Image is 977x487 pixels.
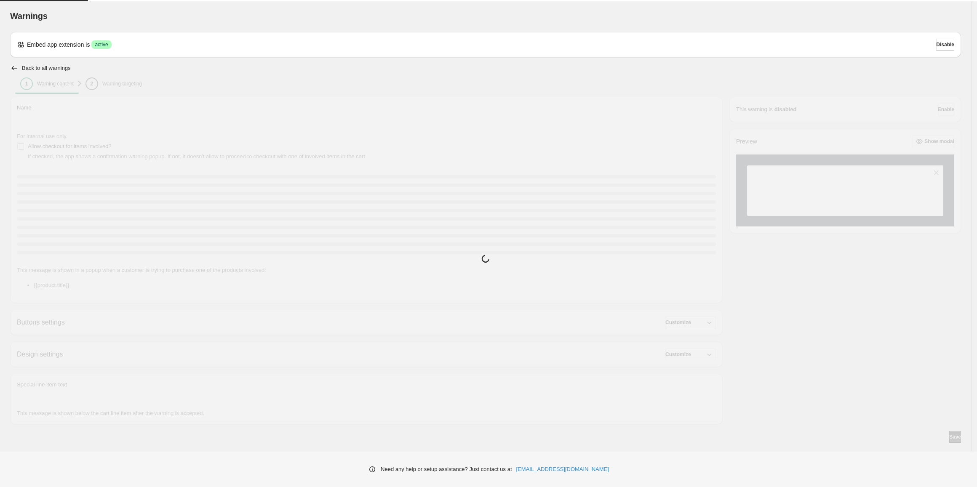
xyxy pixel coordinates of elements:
p: Embed app extension is [27,40,90,49]
a: [EMAIL_ADDRESS][DOMAIN_NAME] [516,465,609,474]
span: Disable [936,41,954,48]
h2: Back to all warnings [22,65,71,72]
button: Disable [936,39,954,51]
span: Warnings [10,11,48,21]
span: active [95,41,108,48]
